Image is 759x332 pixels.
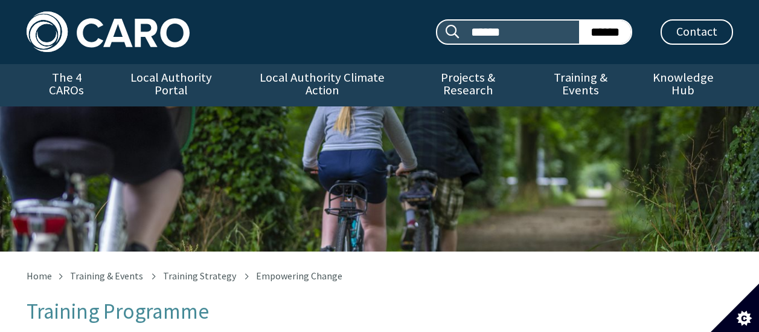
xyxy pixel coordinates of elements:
span: Empowering Change [256,270,342,282]
img: Caro logo [27,11,190,52]
a: Training & Events [70,270,143,282]
a: The 4 CAROs [27,64,107,106]
a: Home [27,270,52,282]
a: Knowledge Hub [633,64,732,106]
a: Local Authority Portal [107,64,236,106]
a: Training & Events [528,64,633,106]
a: Contact [661,19,733,45]
button: Set cookie preferences [711,284,759,332]
a: Local Authority Climate Action [236,64,408,106]
p: Training Programme [27,300,733,324]
a: Training Strategy [163,270,236,282]
a: Projects & Research [408,64,528,106]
